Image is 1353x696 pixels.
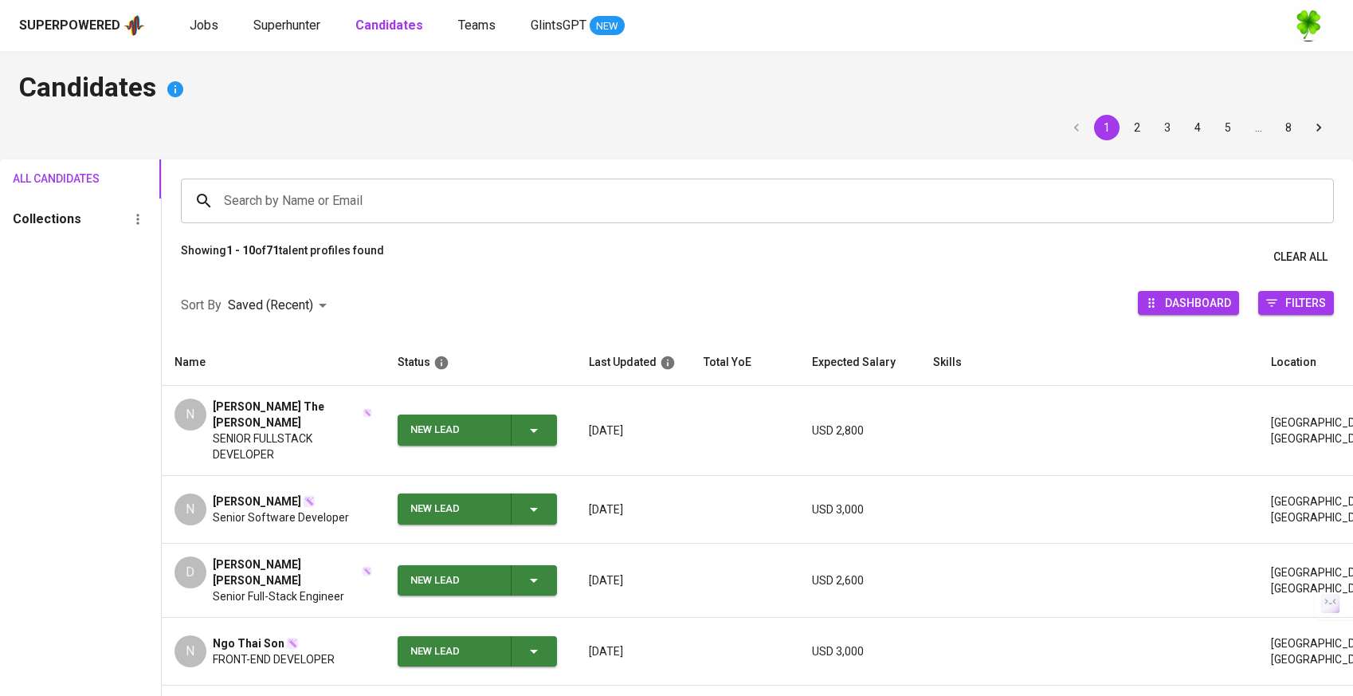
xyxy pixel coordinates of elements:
[13,208,81,230] h6: Collections
[458,18,496,33] span: Teams
[213,588,344,604] span: Senior Full-Stack Engineer
[213,493,301,509] span: [PERSON_NAME]
[1124,115,1150,140] button: Go to page 2
[531,18,586,33] span: GlintsGPT
[1258,291,1334,315] button: Filters
[190,16,222,36] a: Jobs
[253,18,320,33] span: Superhunter
[398,415,557,446] button: New Lead
[1215,115,1241,140] button: Go to page 5
[812,423,908,438] p: USD 2,800
[812,572,908,588] p: USD 2,600
[266,244,279,257] b: 71
[589,501,678,517] p: [DATE]
[398,636,557,667] button: New Lead
[589,423,678,438] p: [DATE]
[1061,115,1334,140] nav: pagination navigation
[1276,115,1301,140] button: Go to page 8
[213,399,361,431] span: [PERSON_NAME] The [PERSON_NAME]
[1185,115,1210,140] button: Go to page 4
[920,340,1258,386] th: Skills
[175,399,206,431] div: N
[1273,247,1328,267] span: Clear All
[13,169,78,189] span: All Candidates
[181,242,384,272] p: Showing of talent profiles found
[124,14,145,37] img: app logo
[691,340,799,386] th: Total YoE
[213,635,284,651] span: Ngo Thai Son
[1165,292,1231,313] span: Dashboard
[590,18,625,34] span: NEW
[398,493,557,525] button: New Lead
[355,16,426,36] a: Candidates
[175,635,206,667] div: N
[19,70,1334,108] h4: Candidates
[175,556,206,588] div: D
[1285,292,1326,313] span: Filters
[385,340,576,386] th: Status
[1138,291,1239,315] button: Dashboard
[355,18,423,33] b: Candidates
[1306,115,1331,140] button: Go to next page
[410,636,498,667] div: New Lead
[589,572,678,588] p: [DATE]
[410,415,498,446] div: New Lead
[398,565,557,596] button: New Lead
[1155,115,1180,140] button: Go to page 3
[362,566,372,576] img: magic_wand.svg
[410,565,498,596] div: New Lead
[213,431,372,462] span: SENIOR FULLSTACK DEVELOPER
[213,556,360,588] span: [PERSON_NAME] [PERSON_NAME]
[363,408,372,418] img: magic_wand.svg
[175,493,206,525] div: N
[19,14,145,37] a: Superpoweredapp logo
[812,643,908,659] p: USD 3,000
[812,501,908,517] p: USD 3,000
[162,340,385,386] th: Name
[576,340,691,386] th: Last Updated
[253,16,324,36] a: Superhunter
[286,637,299,650] img: magic_wand.svg
[213,509,349,525] span: Senior Software Developer
[1292,10,1324,41] img: f9493b8c-82b8-4f41-8722-f5d69bb1b761.jpg
[1267,242,1334,272] button: Clear All
[190,18,218,33] span: Jobs
[213,651,335,667] span: FRONT-END DEVELOPER
[226,244,255,257] b: 1 - 10
[228,291,332,320] div: Saved (Recent)
[410,493,498,525] div: New Lead
[228,296,313,315] p: Saved (Recent)
[1245,120,1271,136] div: …
[181,296,222,315] p: Sort By
[799,340,920,386] th: Expected Salary
[531,16,625,36] a: GlintsGPT NEW
[303,495,316,508] img: magic_wand.svg
[589,643,678,659] p: [DATE]
[1094,115,1120,140] button: page 1
[458,16,499,36] a: Teams
[19,17,120,35] div: Superpowered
